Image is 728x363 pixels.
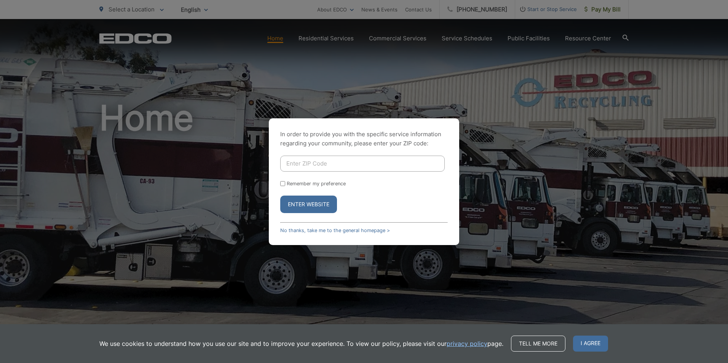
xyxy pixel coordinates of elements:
p: We use cookies to understand how you use our site and to improve your experience. To view our pol... [99,339,503,348]
input: Enter ZIP Code [280,156,445,172]
p: In order to provide you with the specific service information regarding your community, please en... [280,130,448,148]
span: I agree [573,336,608,352]
a: No thanks, take me to the general homepage > [280,228,390,233]
label: Remember my preference [287,181,346,186]
a: Tell me more [511,336,565,352]
button: Enter Website [280,196,337,213]
a: privacy policy [447,339,487,348]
